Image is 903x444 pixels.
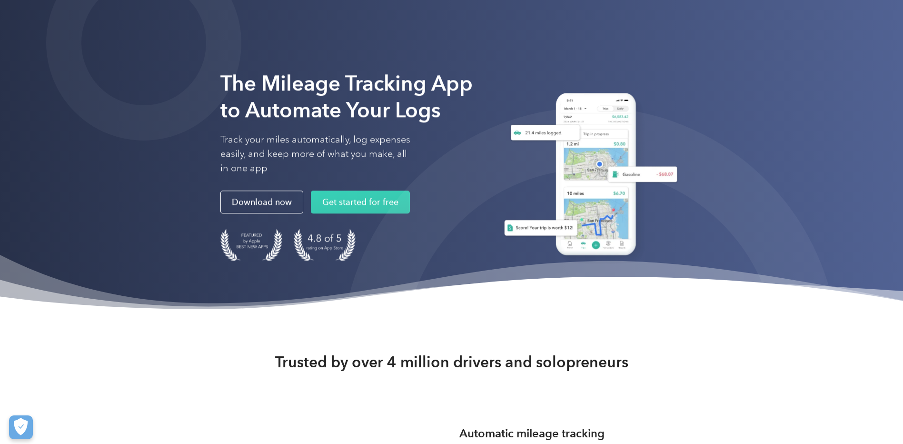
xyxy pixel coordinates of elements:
strong: The Mileage Tracking App to Automate Your Logs [220,71,473,122]
img: Badge for Featured by Apple Best New Apps [220,229,282,261]
h3: Automatic mileage tracking [459,425,605,442]
p: Track your miles automatically, log expenses easily, and keep more of what you make, all in one app [220,132,411,175]
img: Everlance, mileage tracker app, expense tracking app [493,86,683,266]
a: Download now [220,191,303,213]
a: Get started for free [311,191,410,213]
strong: Trusted by over 4 million drivers and solopreneurs [275,353,628,372]
img: 4.9 out of 5 stars on the app store [294,229,356,261]
button: Cookies Settings [9,415,33,439]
